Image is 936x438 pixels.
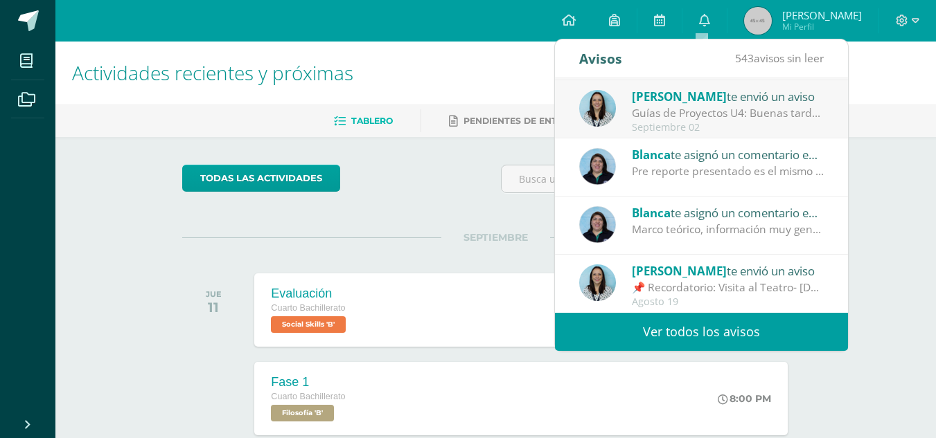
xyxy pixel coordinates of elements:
div: 8:00 PM [718,392,771,405]
div: Septiembre 02 [632,122,824,134]
span: SEPTIEMBRE [441,231,550,244]
div: te envió un aviso [632,87,824,105]
a: Tablero [334,110,393,132]
img: 6df1b4a1ab8e0111982930b53d21c0fa.png [579,206,616,243]
img: 6df1b4a1ab8e0111982930b53d21c0fa.png [579,148,616,185]
span: Blanca [632,147,671,163]
img: 45x45 [744,7,772,35]
img: aed16db0a88ebd6752f21681ad1200a1.png [579,264,616,301]
span: [PERSON_NAME] [782,8,862,22]
span: Cuarto Bachillerato [271,392,345,401]
div: 📌 Recordatorio: Visita al Teatro- jueves 21 de agosto: Estimados estudiantes y padres de familia:... [632,280,824,295]
span: Tablero [351,116,393,126]
div: Evaluación [271,286,349,301]
span: Cuarto Bachillerato [271,303,345,313]
span: [PERSON_NAME] [632,263,727,279]
div: te asignó un comentario en 'GUÍA - REPORTES DE PRÁCTICA FOTOSÍNTESIS' para 'Introducción a Biología' [632,145,824,163]
div: te envió un aviso [632,262,824,280]
div: Avisos [579,39,622,77]
div: Marco teórico, información muy general. No cumple con los lineamientos solicitados. Pre reporte 5... [632,221,824,237]
div: JUE [206,289,222,299]
div: Agosto 19 [632,296,824,308]
span: Filosofía 'B' [271,405,334,421]
span: avisos sin leer [735,51,824,66]
div: Guías de Proyectos U4: Buenas tardes padres de familia y estudiantes de 10o grado: Compartimos la... [632,105,824,121]
a: Pendientes de entrega [449,110,582,132]
div: Fase 1 [271,375,345,390]
span: Blanca [632,205,671,221]
span: 543 [735,51,754,66]
span: Mi Perfil [782,21,862,33]
span: Social Skills 'B' [271,316,346,333]
div: Pre reporte presentado es el mismo documento de [PERSON_NAME]. Se anulan a ambos estudiantes. Not... [632,163,824,179]
a: Ver todos los avisos [555,313,848,351]
input: Busca una actividad próxima aquí... [502,165,809,192]
img: aed16db0a88ebd6752f21681ad1200a1.png [579,90,616,127]
span: [PERSON_NAME] [632,89,727,104]
a: todas las Actividades [182,165,340,192]
span: Actividades recientes y próximas [72,60,353,86]
div: te asignó un comentario en 'GUÍA - REPORTES DE PRÁCTICA FOTOSÍNTESIS' para 'Introducción a Biología' [632,203,824,221]
span: Pendientes de entrega [463,116,582,126]
div: 11 [206,299,222,316]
